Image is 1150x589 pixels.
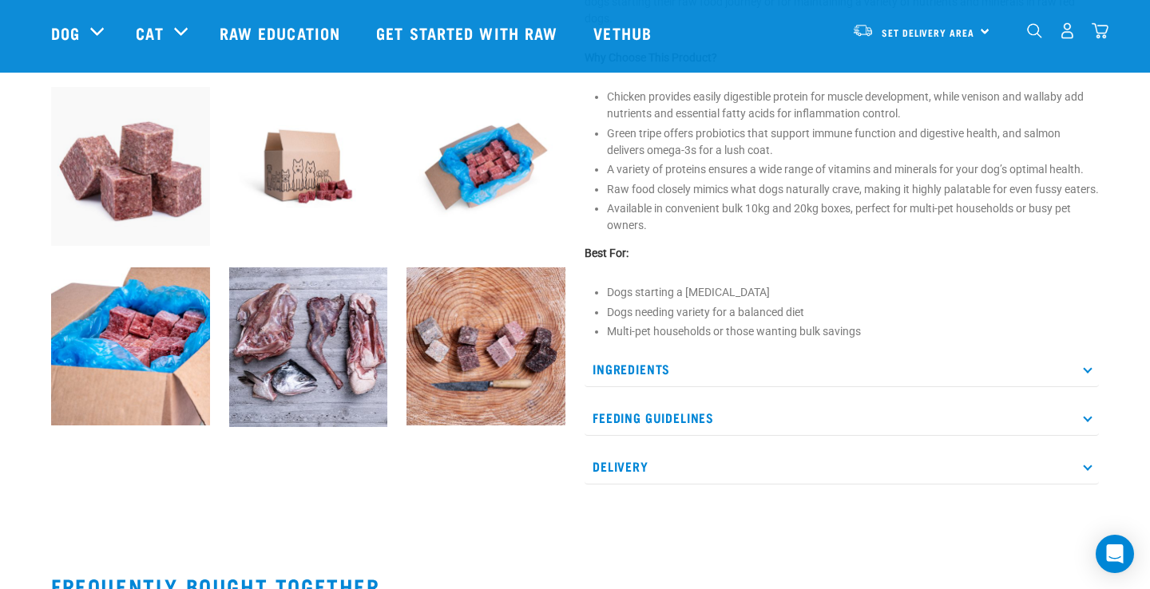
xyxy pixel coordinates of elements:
[852,23,874,38] img: van-moving.png
[51,21,80,45] a: Dog
[577,1,672,65] a: Vethub
[585,247,629,259] strong: Best For:
[585,400,1099,436] p: Feeding Guidelines
[607,200,1099,234] li: Available in convenient bulk 10kg and 20kg boxes, perfect for multi-pet households or busy pet ow...
[406,87,565,246] img: Raw Essentials Bulk 10kg Raw Dog Food Box
[607,323,1099,340] li: Multi-pet households or those wanting bulk savings
[229,267,388,427] img: Assortment of cuts of meat on a slate board including chicken frame, duck frame, wallaby shoulder...
[585,449,1099,484] p: Delivery
[1096,535,1134,573] div: Open Intercom Messenger
[607,161,1099,178] li: A variety of proteins ensures a wide range of vitamins and minerals for your dog’s optimal health.
[51,267,210,426] img: Raw Essentials 2024 July2597
[585,351,1099,387] p: Ingredients
[204,1,360,65] a: Raw Education
[229,87,388,246] img: Raw Essentials Bulk 10kg Raw Dog Food Box Exterior Design
[136,21,163,45] a: Cat
[1092,22,1108,39] img: home-icon@2x.png
[406,267,565,426] img: ?SM Possum HT LS DH Knife
[607,125,1099,159] li: Green tripe offers probiotics that support immune function and digestive health, and salmon deliv...
[1027,23,1042,38] img: home-icon-1@2x.png
[607,284,1099,301] li: Dogs starting a [MEDICAL_DATA]
[51,87,210,246] img: Pile Of Cubed Chicken Wild Meat Mix
[607,304,1099,321] li: Dogs needing variety for a balanced diet
[607,89,1099,122] li: Chicken provides easily digestible protein for muscle development, while venison and wallaby add ...
[1059,22,1076,39] img: user.png
[360,1,577,65] a: Get started with Raw
[882,30,974,35] span: Set Delivery Area
[607,181,1099,198] li: Raw food closely mimics what dogs naturally crave, making it highly palatable for even fussy eaters.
